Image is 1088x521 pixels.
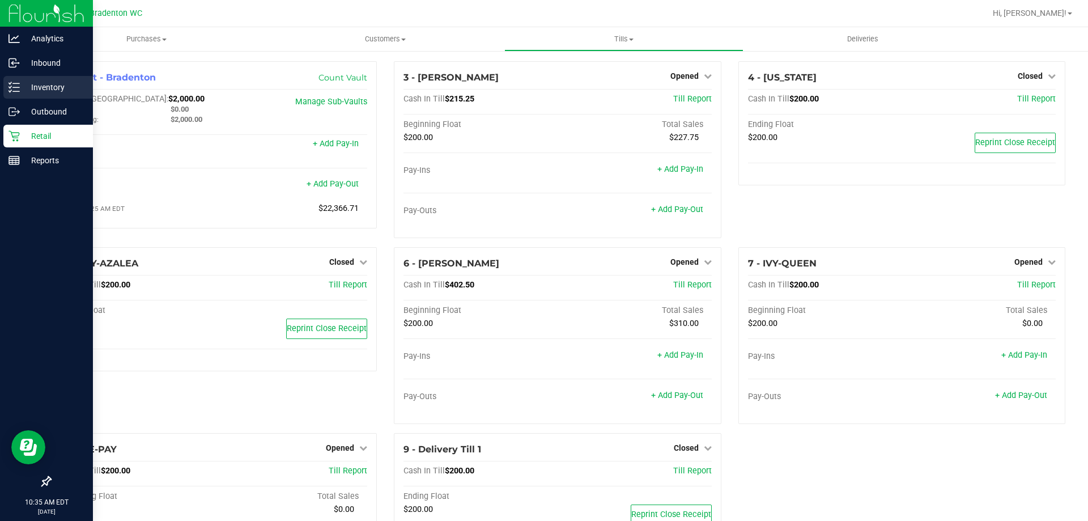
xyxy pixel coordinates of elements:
span: Closed [1018,71,1043,81]
div: Ending Float [59,306,214,316]
span: Cash In Till [748,94,789,104]
a: Till Report [673,94,712,104]
span: $215.25 [445,94,474,104]
div: Beginning Float [403,120,558,130]
span: Cash In Till [403,94,445,104]
span: Deliveries [832,34,894,44]
inline-svg: Inventory [8,82,20,93]
div: Beginning Float [403,306,558,316]
span: 1 - Vault - Bradenton [59,72,156,83]
a: + Add Pay-Out [651,205,703,214]
span: Opened [326,443,354,452]
span: $2,000.00 [168,94,205,104]
span: Opened [670,257,699,266]
span: Purchases [27,34,266,44]
span: Opened [670,71,699,81]
a: Customers [266,27,504,51]
a: Till Report [1017,94,1056,104]
a: + Add Pay-In [1001,350,1047,360]
span: $200.00 [403,319,433,328]
div: Total Sales [214,492,368,502]
p: Reports [20,154,88,167]
div: Pay-Outs [59,180,214,190]
div: Ending Float [748,120,902,130]
span: $200.00 [445,466,474,476]
span: Customers [266,34,504,44]
span: $200.00 [403,505,433,514]
a: + Add Pay-Out [995,391,1047,400]
div: Ending Float [403,492,558,502]
div: Total Sales [558,306,712,316]
span: 6 - [PERSON_NAME] [403,258,499,269]
inline-svg: Inbound [8,57,20,69]
a: + Add Pay-In [657,350,703,360]
a: + Add Pay-In [313,139,359,149]
a: Till Report [329,280,367,290]
div: Beginning Float [748,306,902,316]
a: Till Report [673,280,712,290]
a: Till Report [1017,280,1056,290]
span: Cash In Till [403,466,445,476]
span: $200.00 [789,280,819,290]
span: Opened [1014,257,1043,266]
span: $200.00 [101,280,130,290]
span: Reprint Close Receipt [287,324,367,333]
button: Reprint Close Receipt [286,319,367,339]
span: Cash In Till [403,280,445,290]
span: Hi, [PERSON_NAME]! [993,9,1066,18]
div: Pay-Ins [59,140,214,150]
a: Tills [504,27,743,51]
a: + Add Pay-In [657,164,703,174]
span: 7 - IVY-QUEEN [748,258,817,269]
span: Reprint Close Receipt [975,138,1055,147]
div: Pay-Outs [748,392,902,402]
span: 3 - [PERSON_NAME] [403,72,499,83]
p: 10:35 AM EDT [5,497,88,507]
span: $2,000.00 [171,115,202,124]
span: $200.00 [101,466,130,476]
span: Bradenton WC [90,9,142,18]
p: Analytics [20,32,88,45]
div: Pay-Outs [403,206,558,216]
a: Till Report [329,466,367,476]
div: Pay-Ins [403,166,558,176]
span: Cash In [GEOGRAPHIC_DATA]: [59,94,168,104]
span: 5 - IGGY-AZALEA [59,258,138,269]
span: $200.00 [789,94,819,104]
inline-svg: Outbound [8,106,20,117]
span: Reprint Close Receipt [631,510,711,519]
span: Closed [329,257,354,266]
p: Inbound [20,56,88,70]
a: Till Report [673,466,712,476]
div: Pay-Ins [748,351,902,362]
a: Manage Sub-Vaults [295,97,367,107]
button: Reprint Close Receipt [975,133,1056,153]
inline-svg: Retail [8,130,20,142]
a: Deliveries [743,27,982,51]
p: Retail [20,129,88,143]
inline-svg: Reports [8,155,20,166]
div: Total Sales [558,120,712,130]
div: Pay-Ins [403,351,558,362]
div: Total Sales [902,306,1056,316]
a: + Add Pay-Out [651,391,703,400]
a: Purchases [27,27,266,51]
inline-svg: Analytics [8,33,20,44]
span: $0.00 [1022,319,1043,328]
span: 9 - Delivery Till 1 [403,444,481,455]
p: [DATE] [5,507,88,516]
span: $310.00 [669,319,699,328]
span: $200.00 [748,133,777,142]
span: Cash In Till [748,280,789,290]
span: $227.75 [669,133,699,142]
span: $22,366.71 [318,204,359,213]
span: $0.00 [171,105,189,113]
span: $402.50 [445,280,474,290]
span: $200.00 [403,133,433,142]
